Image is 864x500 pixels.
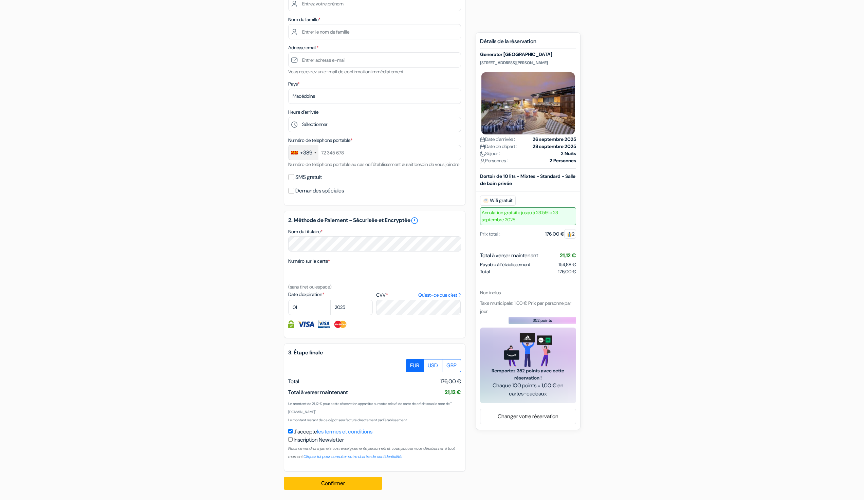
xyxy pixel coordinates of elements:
input: Entrer le nom de famille [288,24,461,39]
img: Visa [297,320,314,328]
label: Numéro sur la carte [288,258,330,265]
h5: Generator [GEOGRAPHIC_DATA] [480,52,576,57]
span: 2 [564,229,576,239]
label: Date d'expiration [288,291,373,298]
b: Dortoir de 10 lits - Mixtes - Standard - Salle de bain privée [480,173,575,186]
span: 176,00 € [440,377,461,386]
label: Inscription Newsletter [294,436,344,444]
label: EUR [406,359,424,372]
img: calendar.svg [480,137,485,142]
img: Master Card [333,320,347,328]
a: Qu'est-ce que c'est ? [418,292,461,299]
button: Confirmer [284,477,382,490]
small: Nous ne vendrons jamais vos renseignements personnels et vous pouvez vous désabonner à tout moment. [288,446,455,459]
label: USD [423,359,442,372]
input: Entrer adresse e-mail [288,52,461,68]
label: Nom de famille [288,16,320,23]
span: Total à verser maintenant [480,252,538,260]
strong: 2 Nuits [561,150,576,157]
label: Heure d'arrivée [288,109,318,116]
span: 21,12 € [445,389,461,396]
h5: Détails de la réservation [480,38,576,49]
span: Séjour : [480,150,500,157]
img: moon.svg [480,151,485,156]
div: +389 [300,149,312,157]
span: Chaque 100 points = 1,00 € en cartes-cadeaux [488,382,568,398]
strong: 26 septembre 2025 [533,136,576,143]
a: Cliquez ici pour consulter notre chartre de confidentialité. [304,454,402,459]
span: Total [288,378,299,385]
h5: 2. Méthode de Paiement - Sécurisée et Encryptée [288,217,461,225]
span: 176,00 € [558,268,576,275]
div: 176,00 € [545,230,576,238]
label: CVV [376,292,461,299]
span: Annulation gratuite jusqu’à 23:59 le 23 septembre 2025 [480,207,576,225]
label: Numéro de telephone portable [288,137,352,144]
label: GBP [442,359,461,372]
small: Le montant restant de ce dépôt sera facturé directement par l'établissement. [288,418,408,422]
label: Pays [288,80,299,88]
span: Date d'arrivée : [480,136,515,143]
label: Nom du titulaire [288,228,323,235]
img: Visa Electron [318,320,330,328]
a: les termes et conditions [317,428,372,435]
small: Numéro de téléphone portable au cas où l'établissement aurait besoin de vous joindre [288,161,459,167]
a: Changer votre réservation [480,410,576,423]
h5: 3. Étape finale [288,349,461,356]
small: Un montant de 21,12 € pour cette réservation apparaîtra sur votre relevé de carte de crédit sous ... [288,402,452,414]
strong: 2 Personnes [550,157,576,164]
span: Total à verser maintenant [288,389,348,396]
a: error_outline [410,217,419,225]
img: user_icon.svg [480,159,485,164]
img: gift_card_hero_new.png [504,333,552,367]
div: Non inclus [480,289,576,296]
strong: 28 septembre 2025 [533,143,576,150]
img: Information de carte de crédit entièrement encryptée et sécurisée [288,320,294,328]
span: Date de départ : [480,143,517,150]
img: free_wifi.svg [483,198,489,203]
label: Adresse email [288,44,318,51]
span: 154,88 € [558,261,576,267]
span: Total [480,268,490,275]
p: [STREET_ADDRESS][PERSON_NAME] [480,60,576,66]
img: calendar.svg [480,144,485,149]
label: SMS gratuit [295,172,322,182]
div: Prix total : [480,230,500,238]
span: Personnes : [480,157,508,164]
div: Macedonia (FYROM) (Македонија): +389 [289,145,318,160]
img: guest.svg [567,232,572,237]
small: Vous recevrez un e-mail de confirmation immédiatement [288,69,404,75]
span: Remportez 352 points avec cette réservation ! [488,367,568,382]
input: 72 345 678 [288,145,461,160]
label: J'accepte [294,428,372,436]
label: Demandes spéciales [295,186,344,196]
div: Basic radio toggle button group [406,359,461,372]
span: 21,12 € [560,252,576,259]
span: Payable à l’établissement [480,261,530,268]
span: 352 points [533,317,552,323]
span: Wifi gratuit [480,196,516,206]
small: (sans tiret ou espace) [288,284,332,290]
span: Taxe municipale: 1,00 € Prix par personne par jour [480,300,571,314]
